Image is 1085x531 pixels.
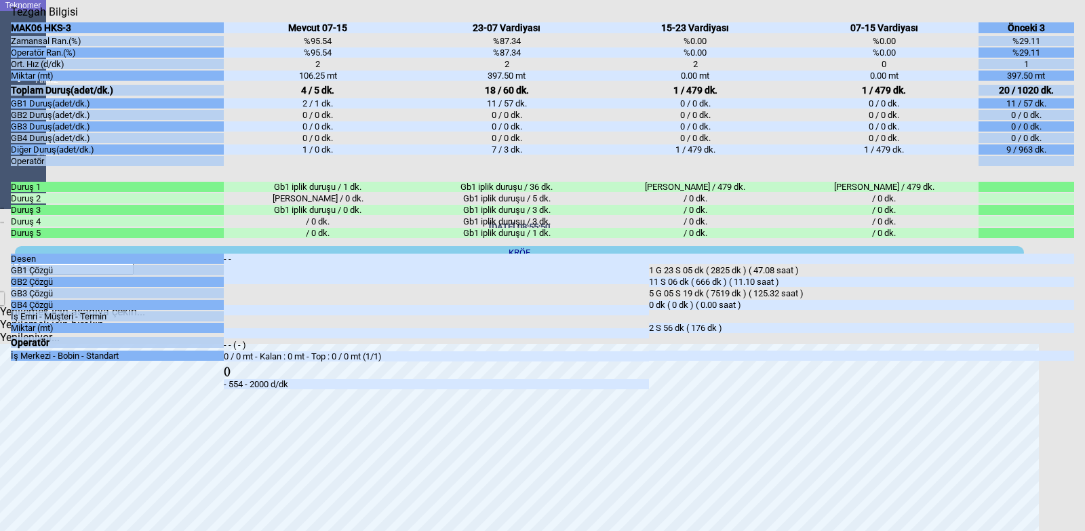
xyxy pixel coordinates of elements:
[224,340,649,350] div: - - ( - )
[601,228,789,238] div: / 0 dk.
[601,144,789,155] div: 1 / 479 dk.
[979,133,1074,143] div: 0 / 0 dk.
[412,71,601,81] div: 397.50 mt
[790,36,979,46] div: %0.00
[790,59,979,69] div: 0
[412,121,601,132] div: 0 / 0 dk.
[412,36,601,46] div: %87.34
[11,71,224,81] div: Miktar (mt)
[790,121,979,132] div: 0 / 0 dk.
[790,71,979,81] div: 0.00 mt
[11,323,224,333] div: Miktar (mt)
[11,121,224,132] div: GB3 Duruş(adet/dk.)
[649,288,1074,298] div: 5 G 05 S 19 dk ( 7519 dk ) ( 125.32 saat )
[11,228,224,238] div: Duruş 5
[601,22,789,33] div: 15-23 Vardiyası
[224,366,649,376] div: ()
[224,133,412,143] div: 0 / 0 dk.
[11,300,224,310] div: GB4 Çözgü
[412,144,601,155] div: 7 / 3 dk.
[412,228,601,238] div: Gb1 iplik duruşu / 1 dk.
[649,323,1074,333] div: 2 S 56 dk ( 176 dk )
[790,22,979,33] div: 07-15 Vardiyası
[979,144,1074,155] div: 9 / 963 dk.
[224,216,412,227] div: / 0 dk.
[412,193,601,203] div: Gb1 iplik duruşu / 5 dk.
[11,47,224,58] div: Operatör Ran.(%)
[601,47,789,58] div: %0.00
[790,133,979,143] div: 0 / 0 dk.
[601,216,789,227] div: / 0 dk.
[601,205,789,215] div: / 0 dk.
[790,228,979,238] div: / 0 dk.
[979,47,1074,58] div: %29.11
[601,85,789,96] div: 1 / 479 dk.
[601,98,789,109] div: 0 / 0 dk.
[601,110,789,120] div: 0 / 0 dk.
[649,300,1074,310] div: 0 dk ( 0 dk ) ( 0.00 saat )
[979,59,1074,69] div: 1
[11,144,224,155] div: Diğer Duruş(adet/dk.)
[11,193,224,203] div: Duruş 2
[11,59,224,69] div: Ort. Hız (d/dk)
[11,5,83,18] div: Tezgah Bilgisi
[412,59,601,69] div: 2
[11,133,224,143] div: GB4 Duruş(adet/dk.)
[224,144,412,155] div: 1 / 0 dk.
[11,110,224,120] div: GB2 Duruş(adet/dk.)
[601,71,789,81] div: 0.00 mt
[224,351,649,361] div: 0 / 0 mt - Kalan : 0 mt - Top : 0 / 0 mt (1/1)
[601,36,789,46] div: %0.00
[790,85,979,96] div: 1 / 479 dk.
[224,182,412,192] div: Gb1 iplik duruşu / 1 dk.
[11,337,224,348] div: Operatör
[224,98,412,109] div: 2 / 1 dk.
[11,288,224,298] div: GB3 Çözgü
[790,110,979,120] div: 0 / 0 dk.
[224,121,412,132] div: 0 / 0 dk.
[224,193,412,203] div: [PERSON_NAME] / 0 dk.
[979,98,1074,109] div: 11 / 57 dk.
[11,277,224,287] div: GB2 Çözgü
[11,156,224,166] div: Operatör
[224,228,412,238] div: / 0 dk.
[412,182,601,192] div: Gb1 iplik duruşu / 36 dk.
[11,36,224,46] div: Zamansal Ran.(%)
[224,22,412,33] div: Mevcut 07-15
[790,193,979,203] div: / 0 dk.
[790,205,979,215] div: / 0 dk.
[601,182,789,192] div: [PERSON_NAME] / 479 dk.
[412,216,601,227] div: Gb1 iplik duruşu / 3 dk.
[224,36,412,46] div: %95.54
[412,47,601,58] div: %87.34
[412,85,601,96] div: 18 / 60 dk.
[412,98,601,109] div: 11 / 57 dk.
[11,205,224,215] div: Duruş 3
[790,47,979,58] div: %0.00
[11,254,224,264] div: Desen
[412,22,601,33] div: 23-07 Vardiyası
[649,277,1074,287] div: 11 S 06 dk ( 666 dk ) ( 11.10 saat )
[979,22,1074,33] div: Önceki 3
[601,133,789,143] div: 0 / 0 dk.
[979,71,1074,81] div: 397.50 mt
[979,85,1074,96] div: 20 / 1020 dk.
[11,182,224,192] div: Duruş 1
[790,216,979,227] div: / 0 dk.
[412,205,601,215] div: Gb1 iplik duruşu / 3 dk.
[11,216,224,227] div: Duruş 4
[601,193,789,203] div: / 0 dk.
[979,36,1074,46] div: %29.11
[224,254,649,284] div: - -
[979,110,1074,120] div: 0 / 0 dk.
[601,121,789,132] div: 0 / 0 dk.
[11,98,224,109] div: GB1 Duruş(adet/dk.)
[11,265,224,275] div: GB1 Çözgü
[649,265,1074,275] div: 1 G 23 S 05 dk ( 2825 dk ) ( 47.08 saat )
[790,182,979,192] div: [PERSON_NAME] / 479 dk.
[224,379,649,389] div: - 554 - 2000 d/dk
[224,71,412,81] div: 106.25 mt
[224,85,412,96] div: 4 / 5 dk.
[790,144,979,155] div: 1 / 479 dk.
[224,59,412,69] div: 2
